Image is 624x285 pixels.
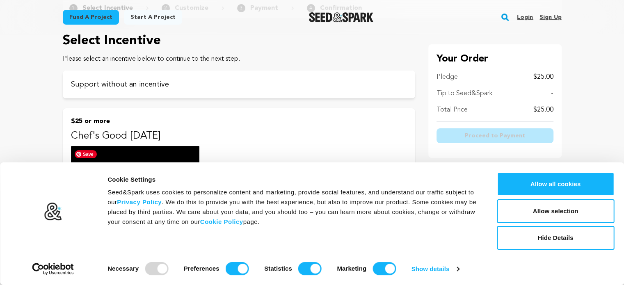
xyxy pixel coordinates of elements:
[17,263,89,275] a: Usercentrics Cookiebot - opens in a new window
[437,89,492,98] p: Tip to Seed&Spark
[465,132,525,140] span: Proceed to Payment
[107,265,139,272] strong: Necessary
[71,146,199,274] img: incentive
[264,265,292,272] strong: Statistics
[107,175,478,185] div: Cookie Settings
[63,31,415,51] p: Select Incentive
[63,54,415,64] p: Please select an incentive below to continue to the next step.
[200,218,243,225] a: Cookie Policy
[497,172,614,196] button: Allow all cookies
[437,128,553,143] button: Proceed to Payment
[71,130,407,143] p: Chef's Good [DATE]
[124,10,182,25] a: Start a project
[411,263,459,275] a: Show details
[309,12,373,22] img: Seed&Spark Logo Dark Mode
[117,198,162,205] a: Privacy Policy
[497,226,614,250] button: Hide Details
[533,72,553,82] p: $25.00
[71,79,407,90] p: Support without an incentive
[63,10,119,25] a: Fund a project
[497,199,614,223] button: Allow selection
[309,12,373,22] a: Seed&Spark Homepage
[437,105,468,115] p: Total Price
[517,11,533,24] a: Login
[539,11,561,24] a: Sign up
[71,116,407,126] p: $25 or more
[337,265,366,272] strong: Marketing
[75,150,97,158] span: Save
[533,105,553,115] p: $25.00
[437,52,553,66] p: Your Order
[551,89,553,98] p: -
[437,72,458,82] p: Pledge
[44,202,62,221] img: logo
[184,265,219,272] strong: Preferences
[107,187,478,227] div: Seed&Spark uses cookies to personalize content and marketing, provide social features, and unders...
